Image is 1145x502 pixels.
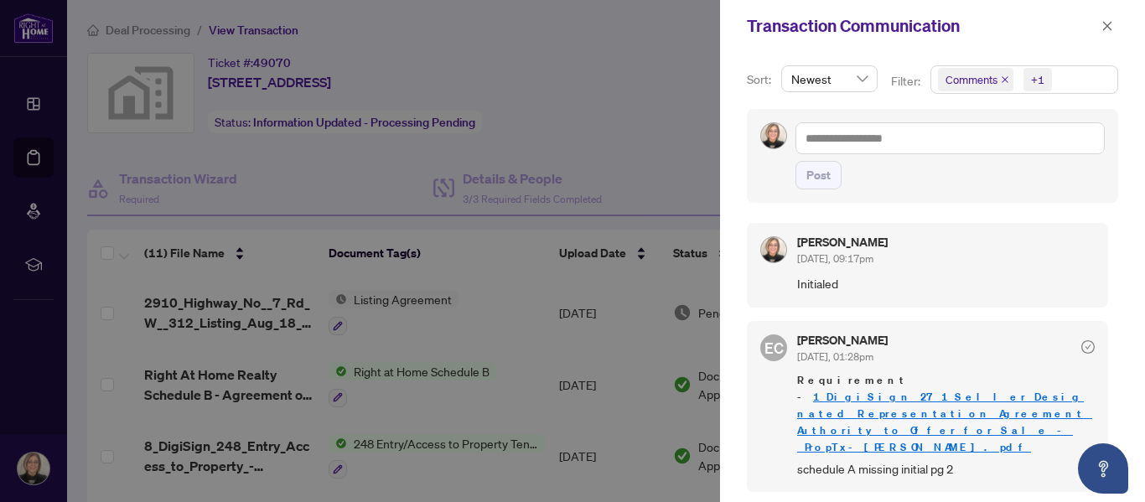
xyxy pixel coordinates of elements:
span: Comments [938,68,1013,91]
button: Open asap [1078,443,1128,494]
h5: [PERSON_NAME] [797,236,888,248]
span: close [1001,75,1009,84]
span: Initialed [797,274,1095,293]
p: Filter: [891,72,923,91]
span: schedule A missing initial pg 2 [797,459,1095,479]
h5: [PERSON_NAME] [797,334,888,346]
img: Profile Icon [761,123,786,148]
button: Post [795,161,842,189]
div: Transaction Communication [747,13,1096,39]
span: [DATE], 01:28pm [797,350,873,363]
span: close [1101,20,1113,32]
img: Profile Icon [761,237,786,262]
span: check-circle [1081,340,1095,354]
a: 1_DigiSign_271_Seller_Designated_Representation_Agreement_Authority_to_Offer_for_Sale_-_PropTx-[P... [797,390,1092,454]
span: EC [764,336,784,360]
span: Comments [946,71,997,88]
span: Newest [791,66,868,91]
p: Sort: [747,70,775,89]
span: Requirement - [797,372,1095,456]
span: [DATE], 09:17pm [797,252,873,265]
div: +1 [1031,71,1044,88]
